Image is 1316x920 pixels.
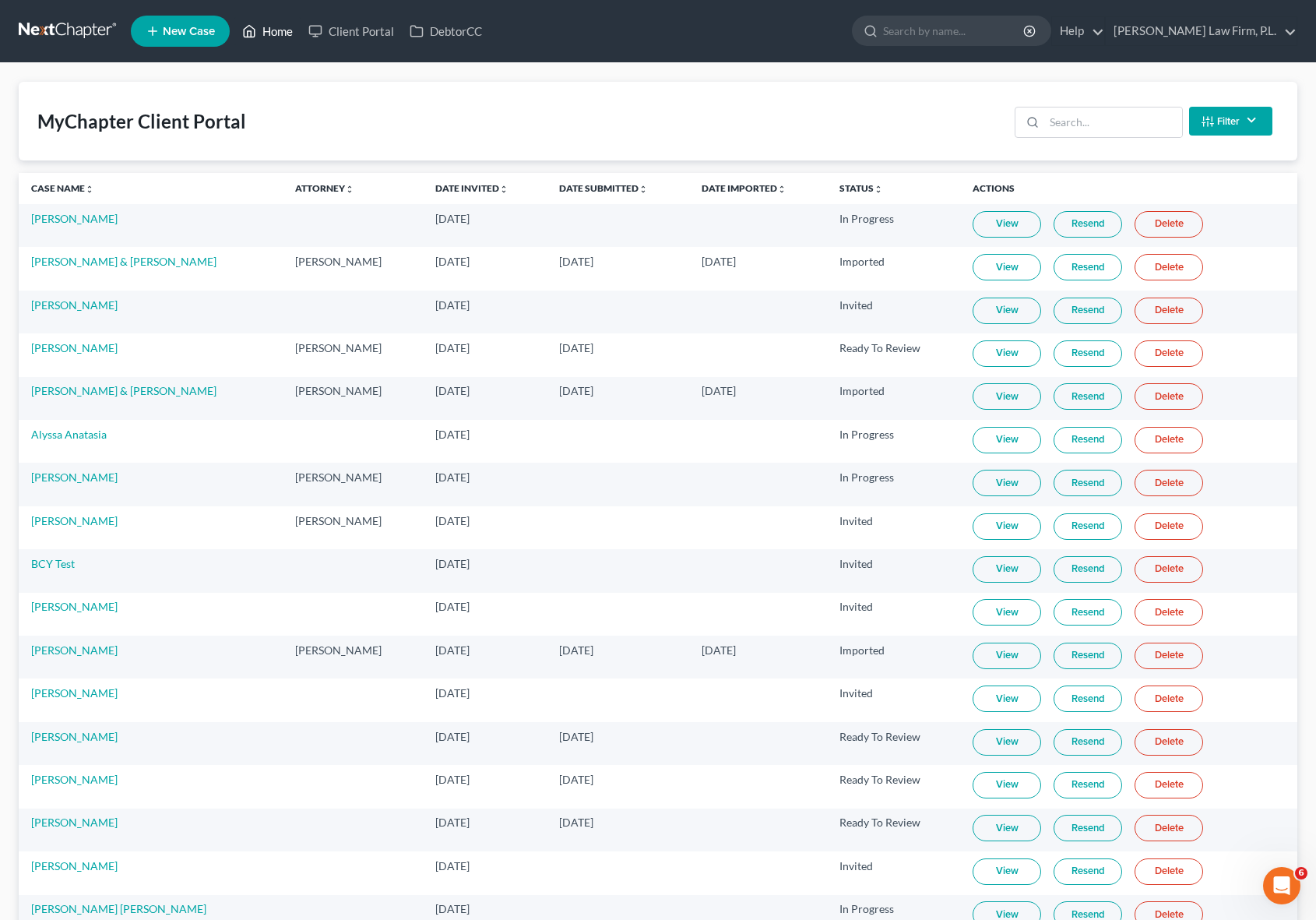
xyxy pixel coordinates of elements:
a: [PERSON_NAME] [31,471,118,484]
a: Delete [1135,383,1203,410]
a: [PERSON_NAME] [PERSON_NAME] [31,902,206,915]
a: Delete [1135,815,1203,841]
span: [DATE] [435,298,470,312]
i: unfold_more [499,185,508,194]
span: [DATE] [559,643,593,657]
a: Case Nameunfold_more [31,182,94,194]
td: Invited [827,549,960,592]
a: Delete [1135,254,1203,280]
a: View [973,298,1041,324]
span: [DATE] [435,514,470,527]
span: New Case [163,26,215,37]
span: [DATE] [559,384,593,397]
a: Resend [1054,686,1122,712]
a: [PERSON_NAME] [31,643,118,657]
a: Delete [1135,298,1203,324]
a: Attorneyunfold_more [295,182,354,194]
a: View [973,599,1041,626]
a: Resend [1054,470,1122,496]
span: [DATE] [435,686,470,700]
a: View [973,383,1041,410]
td: Invited [827,851,960,894]
a: Home [234,17,301,45]
td: Invited [827,506,960,549]
span: [DATE] [435,730,470,743]
a: [PERSON_NAME] [31,341,118,354]
i: unfold_more [345,185,354,194]
a: View [973,340,1041,367]
i: unfold_more [85,185,94,194]
a: View [973,772,1041,798]
a: Resend [1054,513,1122,540]
a: [PERSON_NAME] Law Firm, P.L. [1106,17,1297,45]
a: Delete [1135,427,1203,453]
a: View [973,513,1041,540]
input: Search... [1044,108,1182,137]
a: DebtorCC [402,17,490,45]
a: Delete [1135,513,1203,540]
a: Resend [1054,556,1122,583]
iframe: Intercom live chat [1263,867,1300,904]
i: unfold_more [639,185,648,194]
a: View [973,729,1041,756]
div: MyChapter Client Portal [37,109,246,134]
td: [PERSON_NAME] [283,506,423,549]
a: Resend [1054,427,1122,453]
a: Delete [1135,340,1203,367]
a: [PERSON_NAME] [31,730,118,743]
a: Resend [1054,729,1122,756]
span: [DATE] [435,600,470,613]
span: [DATE] [435,212,470,225]
td: Imported [827,377,960,420]
i: unfold_more [777,185,786,194]
a: [PERSON_NAME] [31,859,118,872]
a: [PERSON_NAME] [31,514,118,527]
td: In Progress [827,204,960,247]
span: [DATE] [435,902,470,915]
span: [DATE] [435,859,470,872]
a: Delete [1135,556,1203,583]
span: [DATE] [435,471,470,484]
span: [DATE] [435,816,470,829]
a: Resend [1054,815,1122,841]
a: [PERSON_NAME] [31,816,118,829]
a: View [973,556,1041,583]
a: View [973,858,1041,885]
a: Resend [1054,211,1122,238]
span: [DATE] [559,341,593,354]
a: Resend [1054,858,1122,885]
a: View [973,254,1041,280]
a: BCY Test [31,557,75,570]
span: [DATE] [559,730,593,743]
span: [DATE] [435,255,470,268]
a: Date Invitedunfold_more [435,182,508,194]
a: View [973,470,1041,496]
a: View [973,815,1041,841]
td: Invited [827,679,960,721]
a: [PERSON_NAME] [31,773,118,786]
td: Invited [827,593,960,636]
a: [PERSON_NAME] [31,298,118,312]
td: Ready To Review [827,722,960,765]
a: Client Portal [301,17,402,45]
td: Ready To Review [827,333,960,376]
a: Resend [1054,340,1122,367]
a: Date Importedunfold_more [702,182,786,194]
a: View [973,686,1041,712]
span: [DATE] [435,341,470,354]
a: Delete [1135,858,1203,885]
a: Delete [1135,686,1203,712]
span: [DATE] [435,557,470,570]
span: [DATE] [435,384,470,397]
span: [DATE] [435,643,470,657]
span: [DATE] [702,643,736,657]
a: Delete [1135,643,1203,669]
span: [DATE] [702,255,736,268]
input: Search by name... [883,16,1026,45]
td: In Progress [827,463,960,506]
span: [DATE] [435,773,470,786]
a: Delete [1135,211,1203,238]
td: [PERSON_NAME] [283,333,423,376]
th: Actions [960,173,1297,204]
a: Delete [1135,772,1203,798]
